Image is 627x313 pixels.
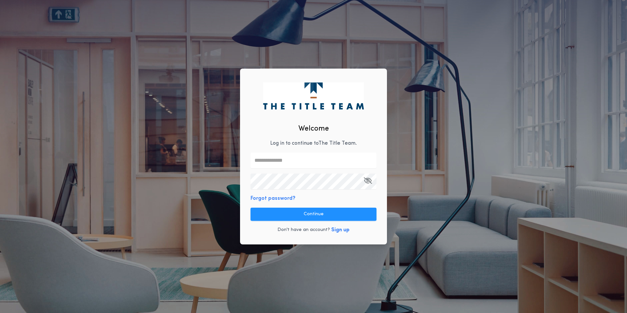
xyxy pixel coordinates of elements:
[331,226,350,234] button: Sign up
[270,139,357,147] p: Log in to continue to The Title Team .
[263,82,364,109] img: logo
[251,195,295,202] button: Forgot password?
[277,227,330,233] p: Don't have an account?
[298,123,329,134] h2: Welcome
[251,208,376,221] button: Continue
